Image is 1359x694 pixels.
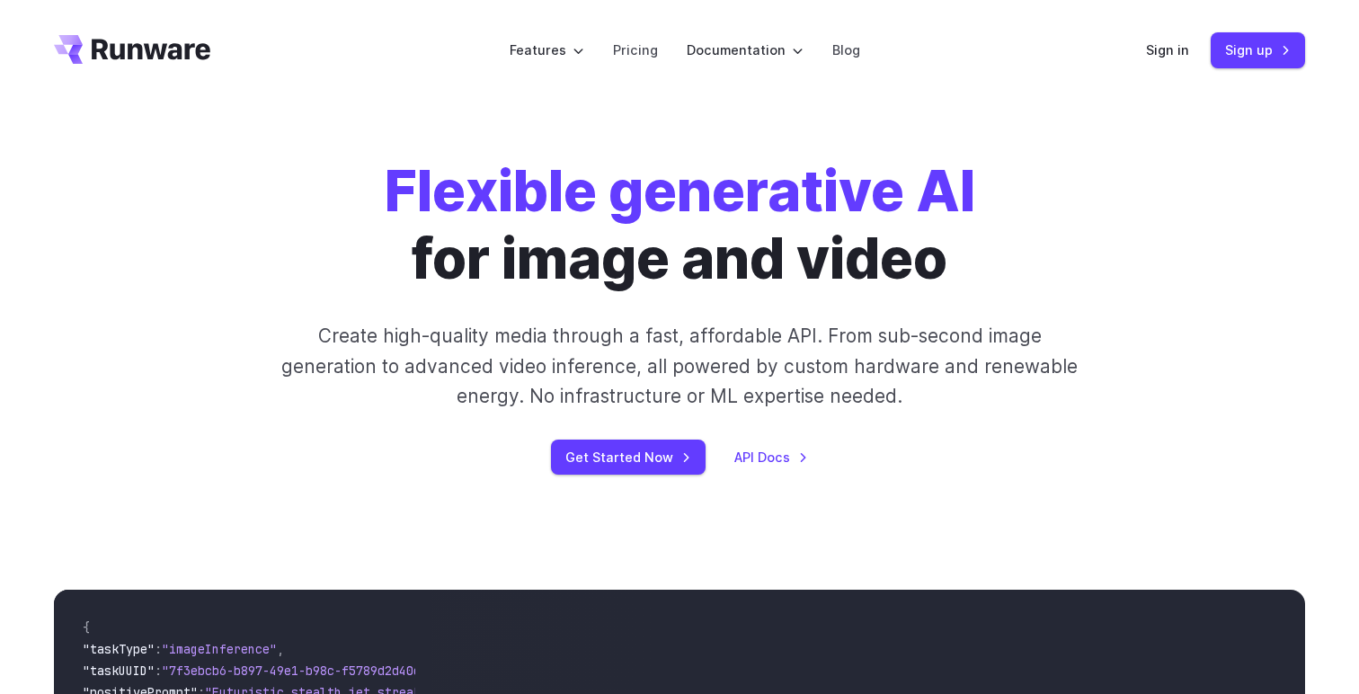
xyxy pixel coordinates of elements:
[83,663,155,679] span: "taskUUID"
[162,663,435,679] span: "7f3ebcb6-b897-49e1-b98c-f5789d2d40d7"
[83,619,90,636] span: {
[551,440,706,475] a: Get Started Now
[280,321,1080,411] p: Create high-quality media through a fast, affordable API. From sub-second image generation to adv...
[155,663,162,679] span: :
[162,641,277,657] span: "imageInference"
[277,641,284,657] span: ,
[385,158,975,292] h1: for image and video
[83,641,155,657] span: "taskType"
[155,641,162,657] span: :
[385,157,975,225] strong: Flexible generative AI
[510,40,584,60] label: Features
[734,447,808,467] a: API Docs
[613,40,658,60] a: Pricing
[832,40,860,60] a: Blog
[687,40,804,60] label: Documentation
[54,35,210,64] a: Go to /
[1211,32,1305,67] a: Sign up
[1146,40,1189,60] a: Sign in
